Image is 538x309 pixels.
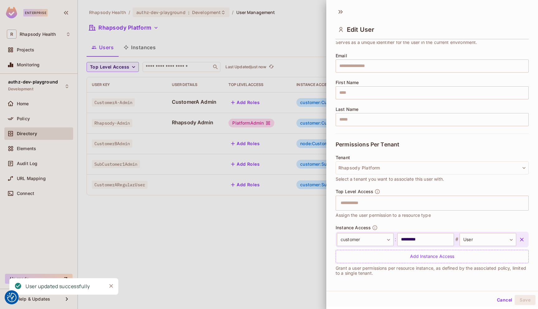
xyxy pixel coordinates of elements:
[525,202,526,203] button: Open
[336,53,347,58] span: Email
[347,26,374,33] span: Edit User
[336,250,529,263] div: Add Instance Access
[515,295,536,305] button: Save
[337,233,394,246] div: customer
[336,39,477,46] span: Serves as a unique identifier for the user in the current environment.
[26,283,90,290] div: User updated successfully
[454,236,460,243] span: #
[460,233,516,246] div: User
[336,107,358,112] span: Last Name
[336,176,444,183] span: Select a tenant you want to associate this user with.
[7,293,17,302] img: Revisit consent button
[336,189,373,194] span: Top Level Access
[336,212,431,219] span: Assign the user permission to a resource type
[336,266,529,276] p: Grant a user permissions per resource instance, as defined by the associated policy, limited to a...
[336,225,371,230] span: Instance Access
[336,80,359,85] span: First Name
[494,295,515,305] button: Cancel
[394,236,397,243] span: :
[336,161,529,174] button: Rhapsody Platform
[336,141,399,148] span: Permissions Per Tenant
[336,155,350,160] span: Tenant
[106,281,116,291] button: Close
[7,293,17,302] button: Consent Preferences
